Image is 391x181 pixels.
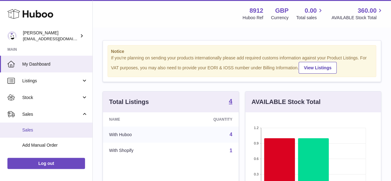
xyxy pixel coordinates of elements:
[22,142,88,148] span: Add Manual Order
[22,127,88,133] span: Sales
[230,132,232,137] a: 4
[111,49,373,54] strong: Notice
[331,6,384,21] a: 360.00 AVAILABLE Stock Total
[358,6,376,15] span: 360.00
[254,157,258,161] text: 0.6
[252,98,321,106] h3: AVAILABLE Stock Total
[103,143,176,159] td: With Shopify
[109,98,149,106] h3: Total Listings
[296,15,324,21] span: Total sales
[230,148,232,153] a: 1
[23,36,91,41] span: [EMAIL_ADDRESS][DOMAIN_NAME]
[254,172,258,176] text: 0.3
[22,95,81,101] span: Stock
[296,6,324,21] a: 0.00 Total sales
[229,98,232,106] a: 4
[7,158,85,169] a: Log out
[7,31,17,41] img: internalAdmin-8912@internal.huboo.com
[229,98,232,104] strong: 4
[103,127,176,143] td: With Huboo
[111,55,373,74] div: If you're planning on sending your products internationally please add required customs informati...
[243,15,263,21] div: Huboo Ref
[103,112,176,127] th: Name
[249,6,263,15] strong: 8912
[331,15,384,21] span: AVAILABLE Stock Total
[299,62,337,74] a: View Listings
[23,30,79,42] div: [PERSON_NAME]
[22,111,81,117] span: Sales
[254,126,258,130] text: 1.2
[275,6,288,15] strong: GBP
[22,78,81,84] span: Listings
[176,112,238,127] th: Quantity
[305,6,317,15] span: 0.00
[22,61,88,67] span: My Dashboard
[254,141,258,145] text: 0.9
[271,15,289,21] div: Currency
